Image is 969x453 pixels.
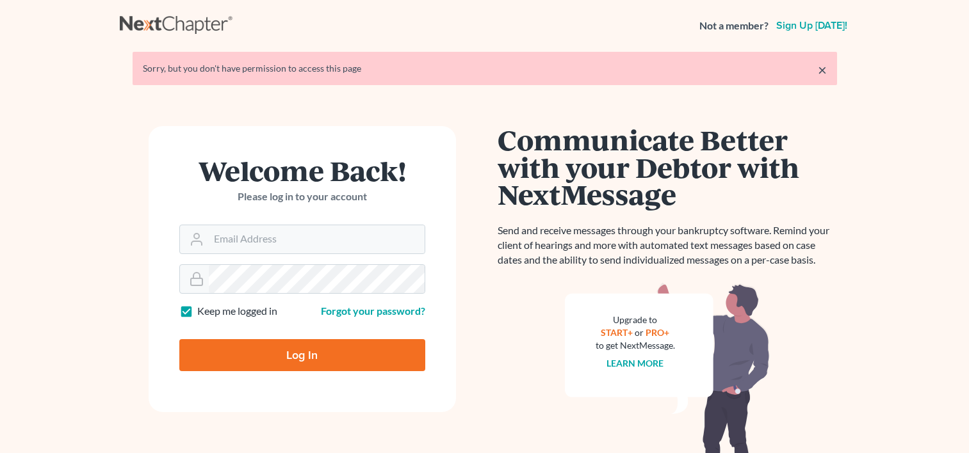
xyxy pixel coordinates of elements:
a: × [818,62,827,77]
label: Keep me logged in [197,304,277,319]
p: Send and receive messages through your bankruptcy software. Remind your client of hearings and mo... [498,223,837,267]
h1: Communicate Better with your Debtor with NextMessage [498,126,837,208]
input: Email Address [209,225,425,253]
p: Please log in to your account [179,189,425,204]
div: to get NextMessage. [596,339,675,352]
span: or [635,327,644,338]
a: Learn more [607,358,664,369]
div: Upgrade to [596,314,675,326]
a: START+ [601,327,633,338]
a: Forgot your password? [321,305,425,317]
div: Sorry, but you don't have permission to access this page [143,62,827,75]
input: Log In [179,339,425,371]
a: PRO+ [646,327,669,338]
a: Sign up [DATE]! [774,20,850,31]
h1: Welcome Back! [179,157,425,184]
strong: Not a member? [699,19,769,33]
